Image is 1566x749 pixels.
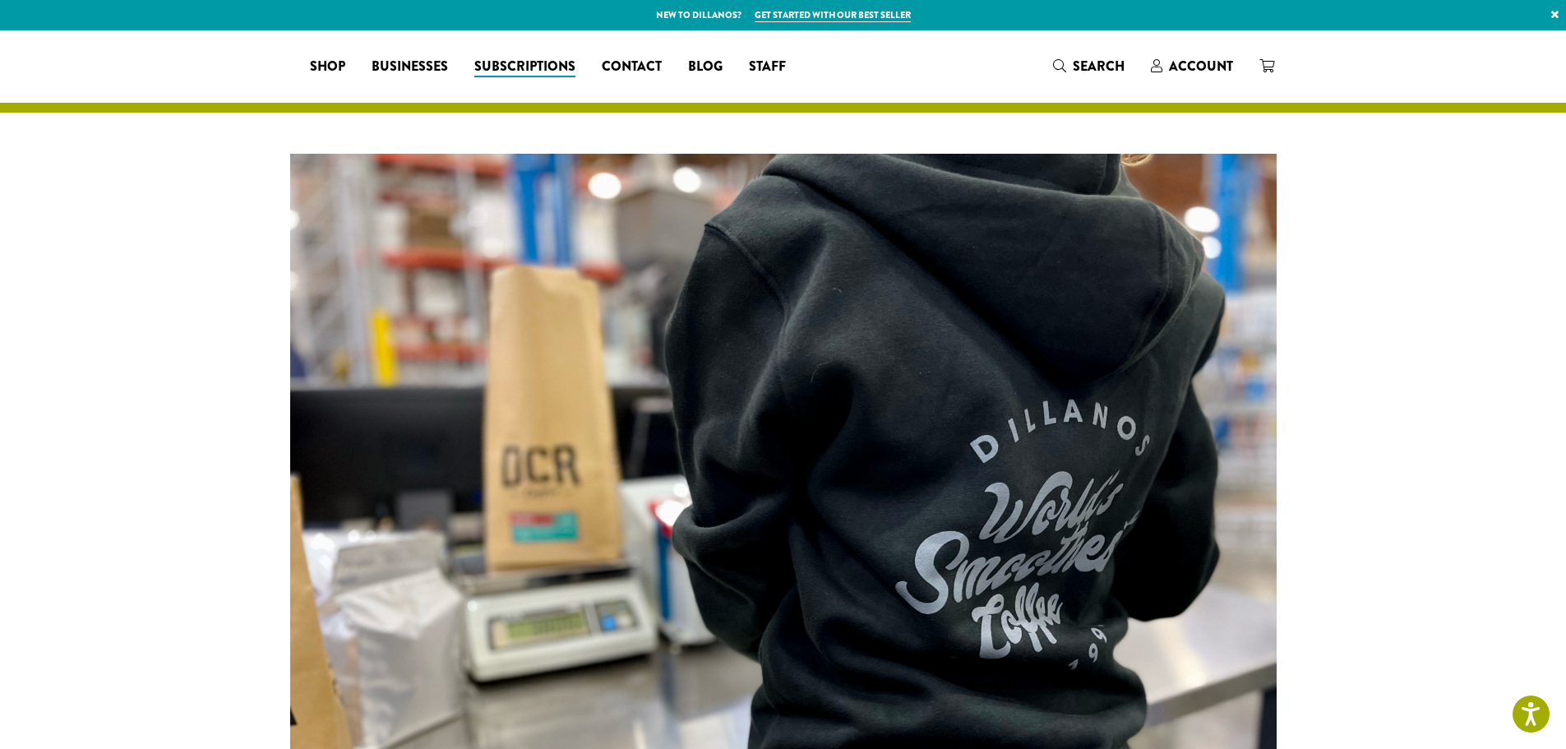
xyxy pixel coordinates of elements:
[736,53,799,80] a: Staff
[474,57,575,77] span: Subscriptions
[602,57,662,77] span: Contact
[1040,53,1138,80] a: Search
[749,57,786,77] span: Staff
[1169,57,1233,76] span: Account
[755,8,911,22] a: Get started with our best seller
[372,57,448,77] span: Businesses
[688,57,723,77] span: Blog
[310,57,345,77] span: Shop
[297,53,358,80] a: Shop
[1073,57,1125,76] span: Search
